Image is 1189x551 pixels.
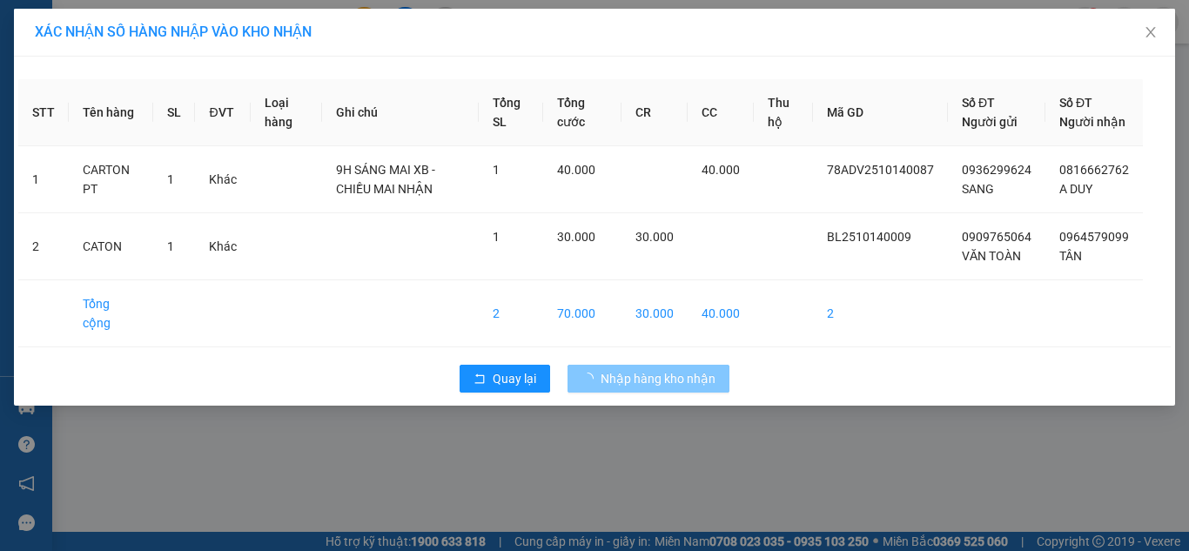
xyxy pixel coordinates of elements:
[322,79,478,146] th: Ghi chú
[601,369,715,388] span: Nhập hàng kho nhận
[69,146,153,213] td: CARTON PT
[195,146,251,213] td: Khác
[581,373,601,385] span: loading
[754,79,813,146] th: Thu hộ
[1059,115,1125,129] span: Người nhận
[479,79,544,146] th: Tổng SL
[962,163,1031,177] span: 0936299624
[962,249,1021,263] span: VĂN TOÀN
[9,123,120,142] li: VP VP Lộc Ninh
[568,365,729,393] button: Nhập hàng kho nhận
[813,79,948,146] th: Mã GD
[9,9,252,103] li: [PERSON_NAME][GEOGRAPHIC_DATA]
[1126,9,1175,57] button: Close
[1144,25,1158,39] span: close
[251,79,322,146] th: Loại hàng
[962,96,995,110] span: Số ĐT
[621,280,688,347] td: 30.000
[1059,182,1092,196] span: A DUY
[35,24,312,40] span: XÁC NHẬN SỐ HÀNG NHẬP VÀO KHO NHẬN
[153,79,195,146] th: SL
[460,365,550,393] button: rollbackQuay lại
[69,79,153,146] th: Tên hàng
[557,163,595,177] span: 40.000
[962,115,1018,129] span: Người gửi
[479,280,544,347] td: 2
[1059,249,1082,263] span: TÂN
[702,163,740,177] span: 40.000
[18,79,69,146] th: STT
[962,230,1031,244] span: 0909765064
[474,373,486,386] span: rollback
[635,230,674,244] span: 30.000
[962,182,994,196] span: SANG
[1059,163,1129,177] span: 0816662762
[195,79,251,146] th: ĐVT
[195,213,251,280] td: Khác
[688,79,754,146] th: CC
[493,369,536,388] span: Quay lại
[120,123,232,142] li: VP VP Bình Triệu
[18,213,69,280] td: 2
[688,280,754,347] td: 40.000
[557,230,595,244] span: 30.000
[167,172,174,186] span: 1
[69,280,153,347] td: Tổng cộng
[493,163,500,177] span: 1
[621,79,688,146] th: CR
[1059,96,1092,110] span: Số ĐT
[18,146,69,213] td: 1
[543,79,621,146] th: Tổng cước
[543,280,621,347] td: 70.000
[336,163,435,196] span: 9H SÁNG MAI XB - CHIỀU MAI NHẬN
[167,239,174,253] span: 1
[827,230,911,244] span: BL2510140009
[493,230,500,244] span: 1
[827,163,934,177] span: 78ADV2510140087
[69,213,153,280] td: CATON
[1059,230,1129,244] span: 0964579099
[813,280,948,347] td: 2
